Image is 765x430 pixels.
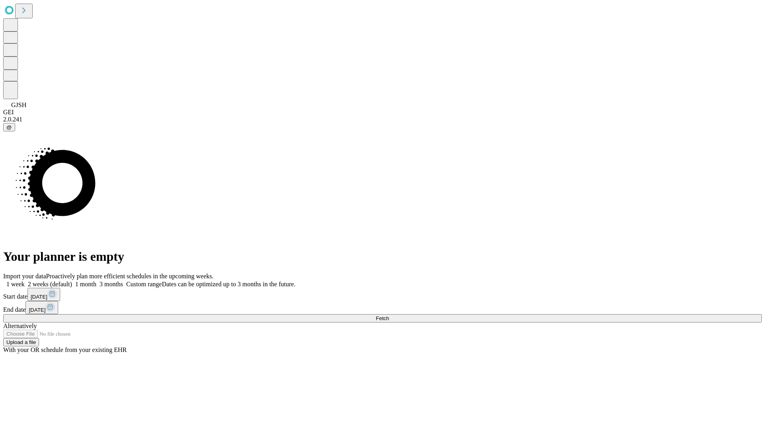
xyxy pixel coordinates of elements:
button: [DATE] [27,288,60,301]
div: End date [3,301,762,314]
span: Custom range [126,281,162,287]
span: Fetch [376,315,389,321]
span: With your OR schedule from your existing EHR [3,346,127,353]
span: Import your data [3,273,46,279]
span: 1 week [6,281,25,287]
span: Proactively plan more efficient schedules in the upcoming weeks. [46,273,214,279]
span: 2 weeks (default) [28,281,72,287]
span: [DATE] [29,307,45,313]
button: Fetch [3,314,762,322]
span: GJSH [11,102,26,108]
h1: Your planner is empty [3,249,762,264]
div: GEI [3,109,762,116]
button: @ [3,123,15,131]
button: Upload a file [3,338,39,346]
span: 1 month [75,281,96,287]
span: 3 months [100,281,123,287]
span: Alternatively [3,322,37,329]
div: 2.0.241 [3,116,762,123]
button: [DATE] [25,301,58,314]
span: Dates can be optimized up to 3 months in the future. [162,281,295,287]
div: Start date [3,288,762,301]
span: @ [6,124,12,130]
span: [DATE] [31,294,47,300]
